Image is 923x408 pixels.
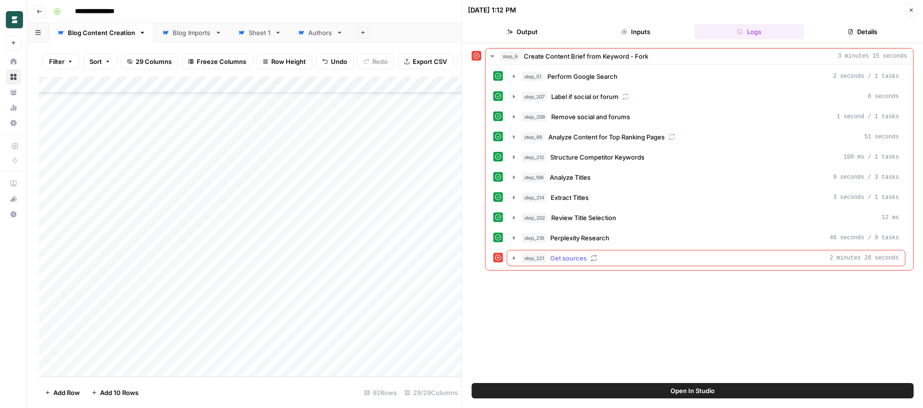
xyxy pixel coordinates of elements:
button: Freeze Columns [182,54,253,69]
button: Logs [695,24,804,39]
button: Open In Studio [472,383,914,398]
a: Usage [6,100,21,115]
span: step_221 [522,253,546,263]
button: Filter [43,54,79,69]
button: Undo [316,54,354,69]
span: Label if social or forum [551,92,619,101]
a: Sheet 1 [230,23,290,42]
button: Add 10 Rows [86,385,144,400]
span: Remove social and forums [551,112,630,122]
div: What's new? [6,192,21,206]
div: Blog Content Creation [68,28,135,37]
button: 108 ms / 1 tasks [507,149,905,165]
button: Output [468,24,578,39]
span: step_209 [522,112,547,122]
span: step_198 [522,173,546,182]
div: 29/29 Columns [401,385,462,400]
button: Add Row [39,385,86,400]
a: Settings [6,115,21,131]
span: 9 seconds / 3 tasks [833,173,899,182]
button: 29 Columns [121,54,178,69]
span: Review Title Selection [551,213,616,223]
span: Perform Google Search [547,72,618,81]
a: Browse [6,69,21,85]
button: 9 seconds / 3 tasks [507,170,905,185]
span: step_214 [522,193,547,202]
a: AirOps Academy [6,176,21,191]
div: [DATE] 1:12 PM [468,5,516,15]
span: Filter [49,57,64,66]
span: Perplexity Research [550,233,609,243]
span: Extract Titles [551,193,589,202]
button: Export CSV [398,54,453,69]
span: 46 seconds / 9 tasks [830,234,899,242]
span: Redo [372,57,388,66]
button: 51 seconds [507,129,905,145]
button: 2 minutes 28 seconds [507,250,905,266]
span: 12 ms [882,213,899,222]
button: 2 seconds / 1 tasks [507,69,905,84]
button: Details [808,24,917,39]
a: Blog Imports [154,23,230,42]
span: step_51 [522,72,544,81]
span: Analyze Titles [550,173,591,182]
span: step_212 [522,152,546,162]
button: What's new? [6,191,21,207]
a: Your Data [6,85,21,100]
button: Help + Support [6,207,21,222]
span: Analyze Content for Top Ranking Pages [548,132,665,142]
a: Blog Content Creation [49,23,154,42]
span: step_89 [522,132,544,142]
div: Sheet 1 [249,28,271,37]
span: Add 10 Rows [100,388,139,397]
span: Row Height [271,57,306,66]
span: Undo [331,57,347,66]
span: 1 second / 1 tasks [836,112,899,121]
span: Freeze Columns [197,57,246,66]
span: Create Content Brief from Keyword - Fork [524,51,648,61]
span: 108 ms / 1 tasks [844,153,899,161]
span: Get sources [550,253,587,263]
span: step_207 [522,92,547,101]
button: Inputs [581,24,691,39]
span: Open In Studio [670,386,715,396]
div: Blog Imports [173,28,211,37]
button: 1 second / 1 tasks [507,109,905,124]
button: 46 seconds / 9 tasks [507,230,905,246]
span: Export CSV [413,57,447,66]
button: Row Height [256,54,312,69]
span: Structure Competitor Keywords [550,152,645,162]
span: step_202 [522,213,547,223]
span: 51 seconds [864,133,899,141]
button: Redo [357,54,394,69]
a: Home [6,54,21,69]
div: Authors [308,28,332,37]
a: Authors [290,23,351,42]
span: step_9 [500,51,520,61]
button: Workspace: Borderless [6,8,21,32]
span: 2 seconds / 1 tasks [833,72,899,81]
button: 8 seconds [507,89,905,104]
span: 8 seconds [868,92,899,101]
span: 2 minutes 28 seconds [830,254,899,262]
span: 29 Columns [136,57,172,66]
button: 3 minutes 15 seconds [486,49,913,64]
span: 3 minutes 15 seconds [838,52,907,61]
button: Sort [83,54,117,69]
span: Add Row [53,388,80,397]
div: 3 minutes 15 seconds [486,64,913,270]
img: Borderless Logo [6,11,23,28]
span: step_218 [522,233,546,243]
button: 3 seconds / 1 tasks [507,190,905,205]
span: 3 seconds / 1 tasks [833,193,899,202]
button: 12 ms [507,210,905,225]
div: 92 Rows [360,385,401,400]
span: Sort [89,57,102,66]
